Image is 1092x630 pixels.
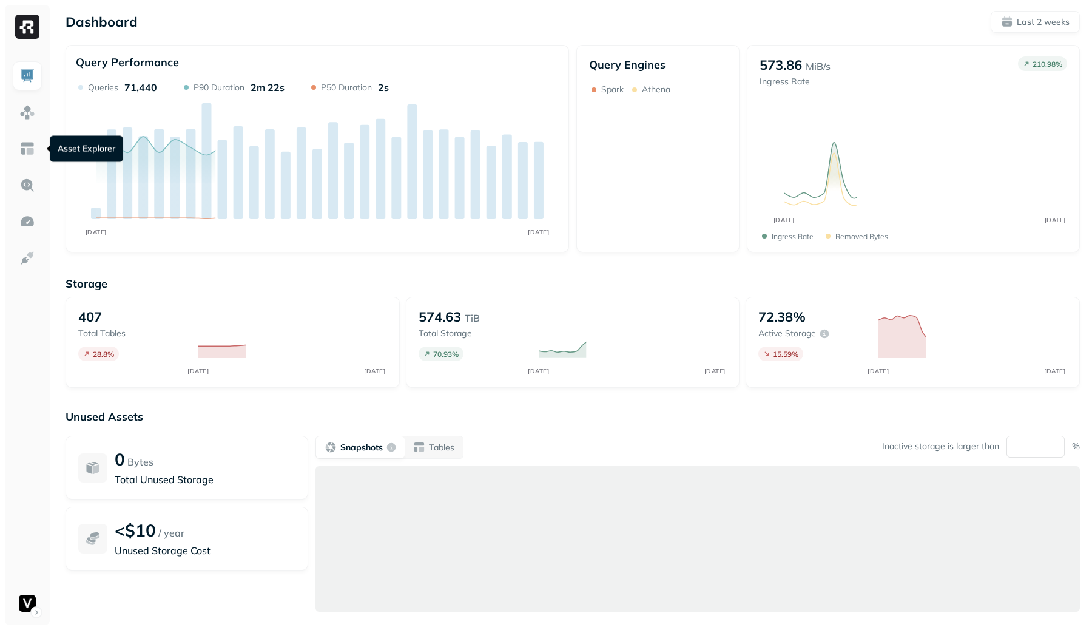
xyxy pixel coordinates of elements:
p: 407 [78,308,102,325]
p: P90 Duration [194,82,244,93]
p: Snapshots [340,442,383,453]
p: P50 Duration [321,82,372,93]
p: 573.86 [760,56,802,73]
button: Last 2 weeks [991,11,1080,33]
tspan: [DATE] [364,367,385,374]
p: 28.8 % [93,350,114,359]
p: Last 2 weeks [1017,16,1070,28]
p: Unused Storage Cost [115,543,295,558]
p: Ingress Rate [772,232,814,241]
tspan: [DATE] [528,228,549,236]
p: Query Performance [76,55,179,69]
p: 70.93 % [433,350,459,359]
p: 210.98 % [1033,59,1062,69]
img: Dashboard [19,68,35,84]
p: Inactive storage is larger than [882,441,999,452]
p: Unused Assets [66,410,1080,424]
tspan: [DATE] [1044,216,1065,224]
div: Asset Explorer [50,136,123,162]
p: 15.59 % [773,350,798,359]
img: Voodoo [19,595,36,612]
p: Query Engines [589,58,727,72]
p: 2s [378,81,389,93]
p: / year [158,526,184,540]
p: Storage [66,277,1080,291]
tspan: [DATE] [86,228,107,236]
p: TiB [465,311,480,325]
img: Ryft [15,15,39,39]
p: 0 [115,449,125,470]
tspan: [DATE] [773,216,794,224]
tspan: [DATE] [528,367,549,374]
tspan: [DATE] [1045,367,1066,374]
p: 72.38% [758,308,806,325]
p: Removed bytes [835,232,888,241]
p: Queries [88,82,118,93]
p: Total storage [419,328,527,339]
img: Query Explorer [19,177,35,193]
img: Integrations [19,250,35,266]
tspan: [DATE] [704,367,726,374]
p: Dashboard [66,13,138,30]
p: 71,440 [124,81,157,93]
tspan: [DATE] [868,367,889,374]
p: MiB/s [806,59,831,73]
img: Assets [19,104,35,120]
p: Total Unused Storage [115,472,295,487]
img: Asset Explorer [19,141,35,157]
tspan: [DATE] [188,367,209,374]
p: Active storage [758,328,816,339]
p: Total tables [78,328,186,339]
p: Spark [601,84,624,95]
p: Bytes [127,455,153,469]
img: Optimization [19,214,35,229]
p: Ingress Rate [760,76,831,87]
p: Tables [429,442,454,453]
p: % [1072,441,1080,452]
p: <$10 [115,520,156,541]
p: 2m 22s [251,81,285,93]
p: 574.63 [419,308,461,325]
p: Athena [642,84,670,95]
